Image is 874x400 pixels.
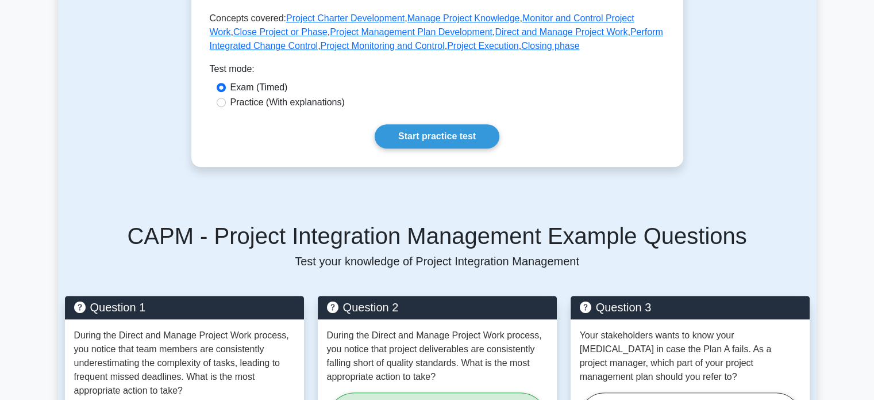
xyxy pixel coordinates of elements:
[447,41,519,51] a: Project Execution
[210,13,634,37] a: Monitor and Control Project Work
[330,27,492,37] a: Project Management Plan Development
[74,329,295,398] p: During the Direct and Manage Project Work process, you notice that team members are consistently ...
[327,329,548,384] p: During the Direct and Manage Project Work process, you notice that project deliverables are consi...
[321,41,445,51] a: Project Monitoring and Control
[580,329,800,384] p: Your stakeholders wants to know your [MEDICAL_DATA] in case the Plan A fails. As a project manage...
[521,41,579,51] a: Closing phase
[233,27,328,37] a: Close Project or Phase
[230,81,288,94] label: Exam (Timed)
[286,13,405,23] a: Project Charter Development
[74,300,295,314] h5: Question 1
[210,62,665,81] div: Test mode:
[230,96,345,109] label: Practice (With explanations)
[210,12,665,53] p: Concepts covered: , , , , , , , , ,
[375,124,499,148] a: Start practice test
[495,27,627,37] a: Direct and Manage Project Work
[580,300,800,314] h5: Question 3
[65,254,810,268] p: Test your knowledge of Project Integration Management
[65,222,810,250] h5: CAPM - Project Integration Management Example Questions
[327,300,548,314] h5: Question 2
[407,13,520,23] a: Manage Project Knowledge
